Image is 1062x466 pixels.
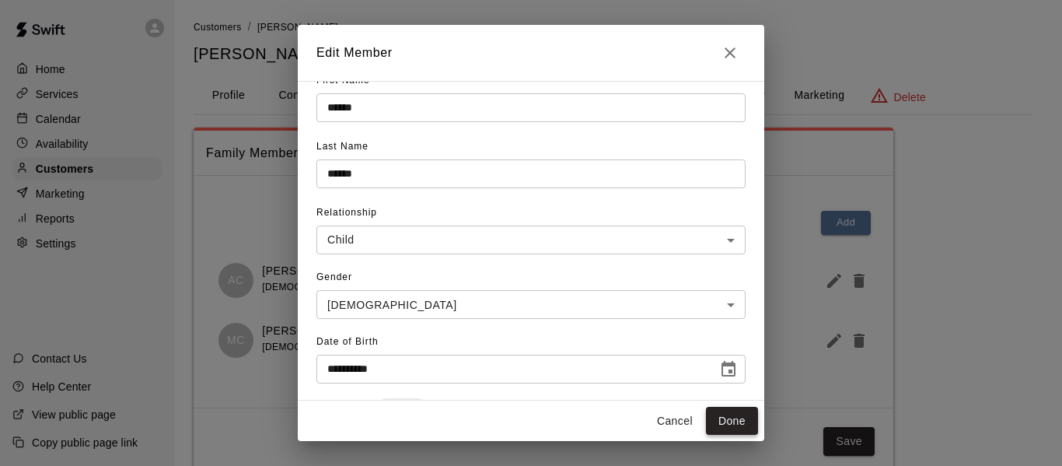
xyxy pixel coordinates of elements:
span: Gender [316,272,352,282]
div: Child [316,226,746,254]
button: Done [706,407,758,436]
button: Cancel [650,407,700,436]
h2: Edit Member [298,25,764,81]
div: [DEMOGRAPHIC_DATA] [316,290,746,319]
span: Relationship [316,207,377,218]
button: Choose date, selected date is Sep 24, 2011 [713,354,744,385]
span: Last Name [316,141,369,152]
span: Date of Birth [316,336,379,347]
button: Close [714,37,746,68]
